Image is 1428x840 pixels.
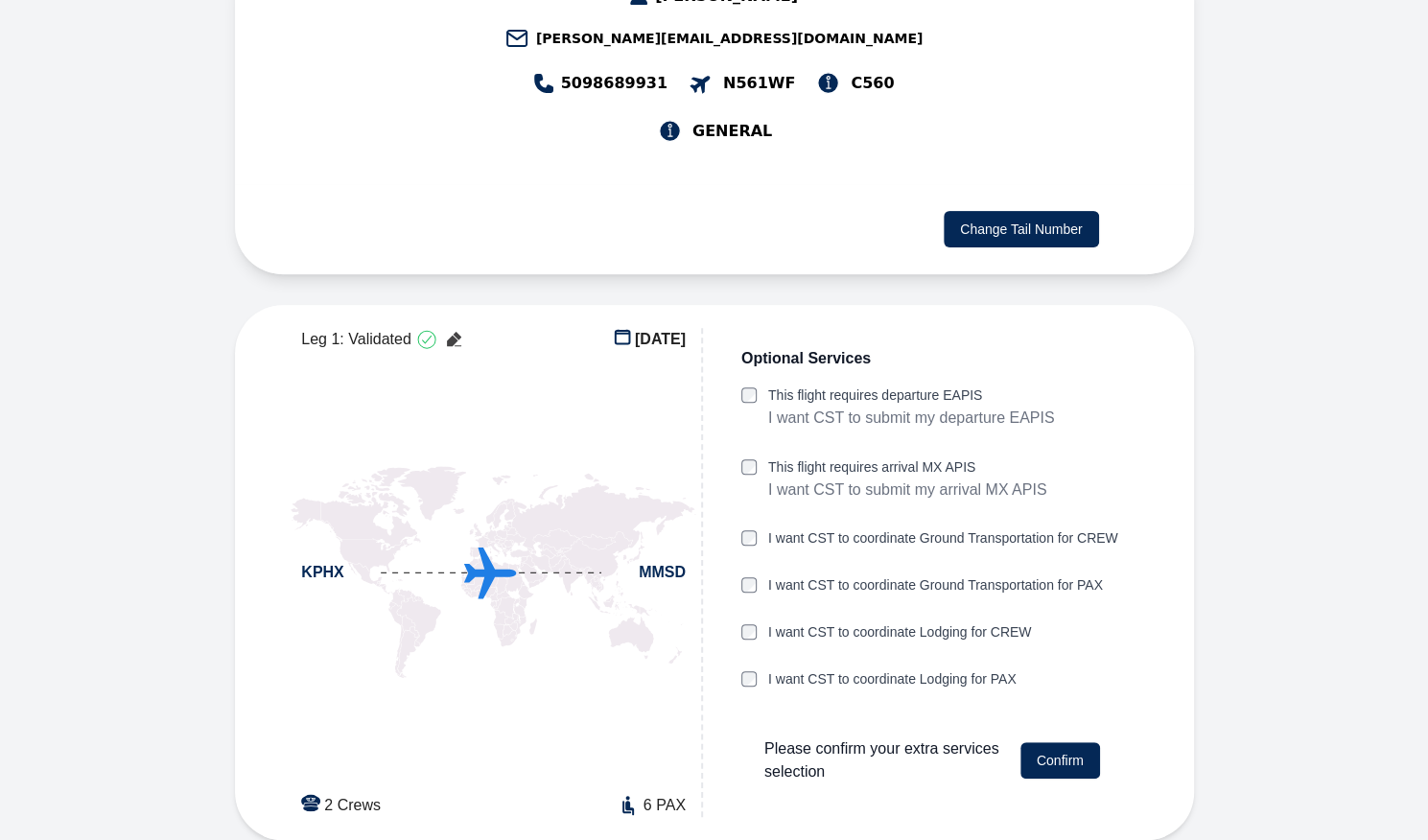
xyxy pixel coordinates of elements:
span: C560 [851,72,894,95]
span: Please confirm your extra services selection [764,737,1005,783]
span: 2 Crews [324,794,381,817]
label: I want CST to coordinate Ground Transportation for CREW [768,528,1118,548]
span: Leg 1: Validated [301,328,410,351]
label: This flight requires departure EAPIS [768,385,1055,406]
span: MMSD [639,561,686,584]
span: GENERAL [692,120,772,143]
label: This flight requires arrival MX APIS [768,457,1046,478]
span: N561WF [723,72,795,95]
span: Optional Services [741,347,871,370]
p: I want CST to submit my arrival MX APIS [768,478,1046,502]
span: [DATE] [635,328,686,351]
button: Confirm [1020,742,1100,779]
span: 5098689931 [561,72,667,95]
p: I want CST to submit my departure EAPIS [768,406,1055,431]
label: I want CST to coordinate Ground Transportation for PAX [768,575,1103,595]
label: I want CST to coordinate Lodging for CREW [768,622,1031,642]
span: [PERSON_NAME][EMAIL_ADDRESS][DOMAIN_NAME] [536,29,923,48]
span: 6 PAX [644,794,686,817]
button: Change Tail Number [944,211,1098,247]
span: KPHX [301,561,343,584]
label: I want CST to coordinate Lodging for PAX [768,669,1017,689]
